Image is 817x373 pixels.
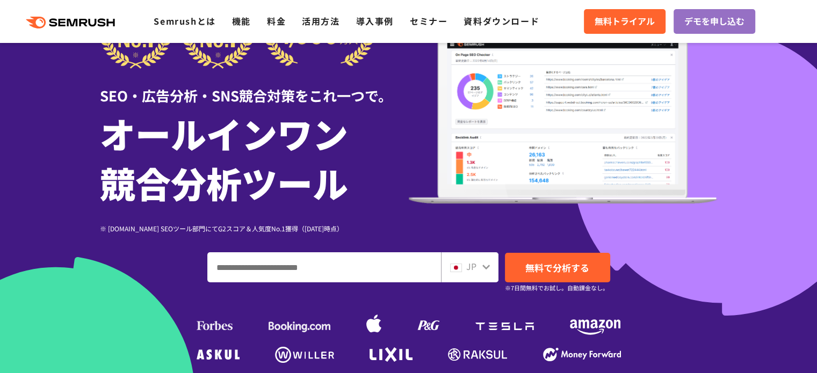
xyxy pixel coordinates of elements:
[356,14,394,27] a: 導入事例
[410,14,447,27] a: セミナー
[154,14,215,27] a: Semrushとは
[302,14,339,27] a: 活用方法
[100,69,409,106] div: SEO・広告分析・SNS競合対策をこれ一つで。
[232,14,251,27] a: 機能
[525,261,589,274] span: 無料で分析する
[208,253,440,282] input: ドメイン、キーワードまたはURLを入力してください
[505,253,610,282] a: 無料で分析する
[267,14,286,27] a: 料金
[584,9,666,34] a: 無料トライアル
[595,14,655,28] span: 無料トライアル
[674,9,755,34] a: デモを申し込む
[505,283,609,293] small: ※7日間無料でお試し。自動課金なし。
[100,223,409,233] div: ※ [DOMAIN_NAME] SEOツール部門にてG2スコア＆人気度No.1獲得（[DATE]時点）
[464,14,539,27] a: 資料ダウンロード
[684,14,744,28] span: デモを申し込む
[466,260,476,273] span: JP
[100,108,409,207] h1: オールインワン 競合分析ツール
